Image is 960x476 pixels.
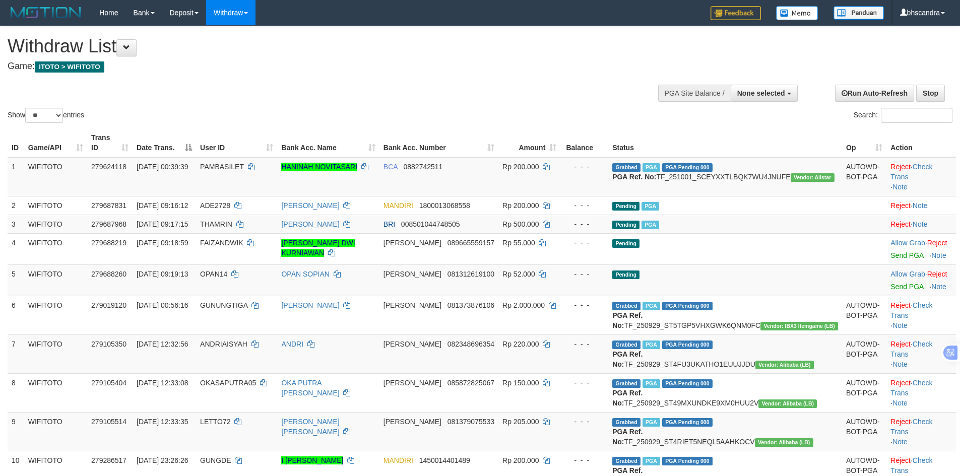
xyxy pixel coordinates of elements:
a: HANINAH NOVITASARI [281,163,357,171]
span: [DATE] 00:39:39 [137,163,188,171]
th: Action [886,128,956,157]
span: Marked by bhsseptian [643,341,660,349]
span: Marked by bhsseptian [643,379,660,388]
span: THAMRIN [200,220,232,228]
span: MANDIRI [383,456,413,464]
span: Rp 2.000.000 [502,301,545,309]
th: Date Trans.: activate to sort column descending [133,128,196,157]
a: Check Trans [890,301,932,319]
span: PGA Pending [662,163,713,172]
img: Button%20Memo.svg [776,6,818,20]
span: 279687968 [91,220,126,228]
a: Check Trans [890,163,932,181]
td: AUTOWD-BOT-PGA [842,334,886,373]
span: PGA Pending [662,341,713,349]
td: TF_251001_SCEYXXTLBQK7WU4JNUFE [608,157,842,196]
td: · [886,196,956,215]
span: Marked by bhsjoko [642,202,659,211]
span: Rp 150.000 [502,379,539,387]
span: OPAN14 [200,270,227,278]
span: Grabbed [612,418,641,427]
a: [PERSON_NAME] [281,201,339,210]
span: Rp 52.000 [502,270,535,278]
span: 279105404 [91,379,126,387]
td: AUTOWD-BOT-PGA [842,373,886,412]
span: Copy 1450014401489 to clipboard [419,456,470,464]
span: ADE2728 [200,201,230,210]
span: Pending [612,202,639,211]
span: Vendor URL: https://dashboard.q2checkout.com/secure [755,438,813,447]
a: Reject [890,340,911,348]
th: Amount: activate to sort column ascending [498,128,560,157]
span: GUNUNGTIGA [200,301,247,309]
td: AUTOWD-BOT-PGA [842,412,886,451]
span: [DATE] 09:18:59 [137,239,188,247]
a: Note [892,183,908,191]
span: Vendor URL: https://secure31.1velocity.biz [791,173,835,182]
div: - - - [564,238,604,248]
span: Copy 081379075533 to clipboard [447,418,494,426]
span: [DATE] 23:26:26 [137,456,188,464]
td: TF_250929_ST4RIET5NEQL5AAHKOCV [608,412,842,451]
span: Grabbed [612,163,641,172]
span: Rp 200.000 [502,201,539,210]
td: 6 [8,296,24,334]
a: [PERSON_NAME] [281,301,339,309]
a: Run Auto-Refresh [835,85,914,102]
b: PGA Ref. No: [612,311,643,329]
span: BRI [383,220,395,228]
span: Copy 1800013068558 to clipboard [419,201,470,210]
span: Copy 081373876106 to clipboard [447,301,494,309]
h4: Game: [8,61,630,72]
th: Status [608,128,842,157]
a: [PERSON_NAME] [PERSON_NAME] [281,418,339,436]
span: PGA Pending [662,418,713,427]
span: Pending [612,270,639,279]
a: I [PERSON_NAME] [281,456,343,464]
div: - - - [564,339,604,349]
span: [DATE] 12:33:35 [137,418,188,426]
b: PGA Ref. No: [612,389,643,407]
a: Allow Grab [890,270,925,278]
a: Check Trans [890,379,932,397]
a: Reject [890,163,911,171]
a: Stop [916,85,945,102]
span: Rp 200.000 [502,163,539,171]
span: [DATE] 12:32:56 [137,340,188,348]
span: Vendor URL: https://dashboard.q2checkout.com/secure [760,322,838,330]
th: Bank Acc. Number: activate to sort column ascending [379,128,498,157]
a: Send PGA [890,251,923,259]
span: [PERSON_NAME] [383,239,441,247]
td: · · [886,373,956,412]
td: 9 [8,412,24,451]
span: BCA [383,163,398,171]
td: AUTOWD-BOT-PGA [842,296,886,334]
td: WIFITOTO [24,334,87,373]
span: [DATE] 12:33:08 [137,379,188,387]
span: Rp 500.000 [502,220,539,228]
th: Game/API: activate to sort column ascending [24,128,87,157]
span: Grabbed [612,379,641,388]
div: - - - [564,269,604,279]
button: None selected [731,85,798,102]
span: ITOTO > WIFITOTO [35,61,104,73]
a: Reject [890,418,911,426]
b: PGA Ref. No: [612,428,643,446]
span: 279688219 [91,239,126,247]
td: WIFITOTO [24,412,87,451]
span: MANDIRI [383,201,413,210]
span: Copy 008501044748505 to clipboard [401,220,460,228]
span: None selected [737,89,785,97]
td: 3 [8,215,24,233]
td: · · [886,334,956,373]
th: Trans ID: activate to sort column ascending [87,128,133,157]
span: Rp 55.000 [502,239,535,247]
td: WIFITOTO [24,233,87,264]
span: 279687831 [91,201,126,210]
span: [DATE] 00:56:16 [137,301,188,309]
span: Grabbed [612,341,641,349]
span: [DATE] 09:17:15 [137,220,188,228]
div: - - - [564,162,604,172]
span: Copy 085872825067 to clipboard [447,379,494,387]
a: Reject [890,456,911,464]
